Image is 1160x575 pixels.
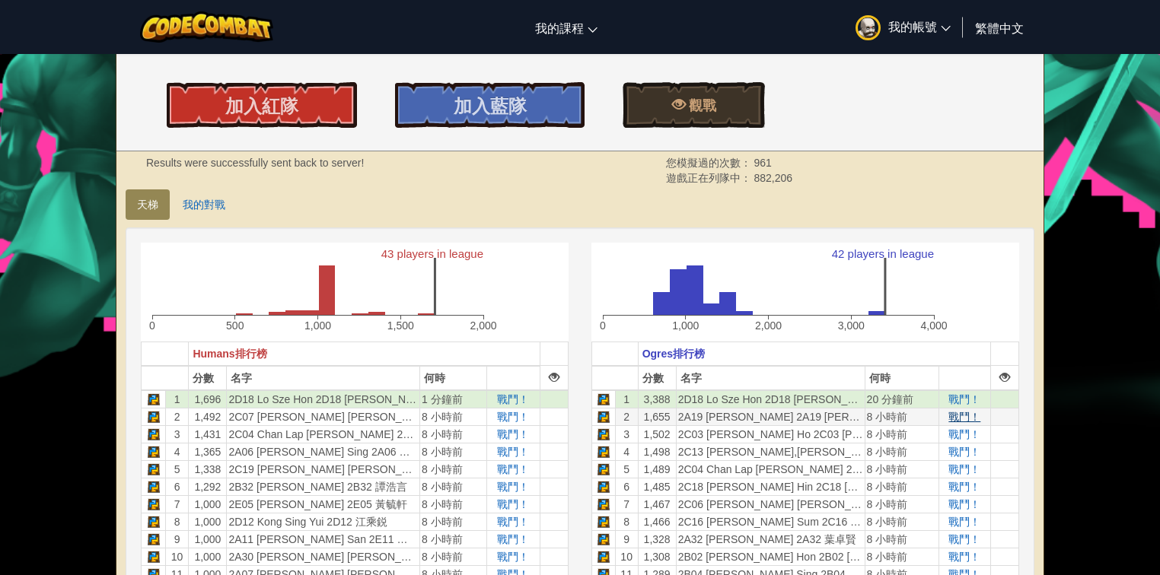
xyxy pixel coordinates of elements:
[165,390,189,408] td: 1
[497,463,529,475] a: 戰鬥！
[676,460,865,478] td: 2C04 Chan Lap [PERSON_NAME] 2C04 陳立權
[142,548,165,565] td: Python
[676,425,865,443] td: 2C03 [PERSON_NAME] Ho 2C03 [PERSON_NAME]
[948,481,980,493] span: 戰鬥！
[189,548,227,565] td: 1,000
[638,513,676,530] td: 1,466
[470,319,497,331] text: 2,000
[227,548,420,565] td: 2A30 [PERSON_NAME] [PERSON_NAME] 2A [PERSON_NAME]
[189,443,227,460] td: 1,365
[497,516,529,528] a: 戰鬥！
[420,425,487,443] td: 8 小時前
[420,513,487,530] td: 8 小時前
[235,348,267,360] span: 排行榜
[126,189,170,220] a: 天梯
[189,530,227,548] td: 1,000
[754,172,792,184] span: 882,206
[142,425,165,443] td: Python
[600,319,606,331] text: 0
[592,495,616,513] td: Python
[142,478,165,495] td: Python
[676,390,865,408] td: 2D18 Lo Sze Hon 2D18 [PERSON_NAME]
[832,247,934,260] text: 42 players in league
[865,478,939,495] td: 8 小時前
[865,513,939,530] td: 8 小時前
[165,443,189,460] td: 4
[592,390,616,408] td: Python
[592,548,616,565] td: Python
[140,11,273,43] img: CodeCombat logo
[189,513,227,530] td: 1,000
[420,366,487,390] th: 何時
[227,478,420,495] td: 2B32 [PERSON_NAME] 2B32 譚浩言
[227,390,420,408] td: 2D18 Lo Sze Hon 2D18 [PERSON_NAME]
[142,390,165,408] td: Python
[676,366,865,390] th: 名字
[865,495,939,513] td: 8 小時前
[381,247,483,260] text: 43 players in league
[754,157,771,169] span: 961
[920,319,947,331] text: 4,000
[638,425,676,443] td: 1,502
[865,530,939,548] td: 8 小時前
[615,425,638,443] td: 3
[686,96,716,115] span: 觀戰
[615,443,638,460] td: 4
[865,443,939,460] td: 8 小時前
[638,443,676,460] td: 1,498
[676,408,865,425] td: 2A19 [PERSON_NAME] 2A19 [PERSON_NAME]
[592,530,616,548] td: Python
[638,366,676,390] th: 分數
[189,478,227,495] td: 1,292
[948,516,980,528] a: 戰鬥！
[592,460,616,478] td: Python
[948,411,980,423] a: 戰鬥！
[189,366,227,390] th: 分數
[420,530,487,548] td: 8 小時前
[838,319,865,331] text: 3,000
[638,478,676,495] td: 1,485
[592,478,616,495] td: Python
[497,498,529,510] a: 戰鬥！
[948,551,980,563] a: 戰鬥！
[755,319,782,331] text: 2,000
[420,548,487,565] td: 8 小時前
[592,443,616,460] td: Python
[948,463,980,475] a: 戰鬥！
[948,533,980,545] a: 戰鬥！
[865,425,939,443] td: 8 小時前
[888,18,951,34] span: 我的帳號
[638,495,676,513] td: 1,467
[226,319,244,331] text: 500
[497,551,529,563] a: 戰鬥！
[676,513,865,530] td: 2C16 [PERSON_NAME] Sum 2C16 [PERSON_NAME]
[142,443,165,460] td: Python
[676,530,865,548] td: 2A32 [PERSON_NAME] 2A32 葉卓賢
[672,319,699,331] text: 1,000
[676,443,865,460] td: 2C13 [PERSON_NAME],[PERSON_NAME] 2C13 [PERSON_NAME]
[615,495,638,513] td: 7
[865,366,939,390] th: 何時
[865,460,939,478] td: 8 小時前
[497,533,529,545] span: 戰鬥！
[865,408,939,425] td: 8 小時前
[638,530,676,548] td: 1,328
[227,408,420,425] td: 2C07 [PERSON_NAME] [PERSON_NAME] 2C07 張皓南
[497,411,529,423] span: 戰鬥！
[165,425,189,443] td: 3
[615,513,638,530] td: 8
[497,481,529,493] a: 戰鬥！
[142,495,165,513] td: Python
[673,348,705,360] span: 排行榜
[142,530,165,548] td: Python
[165,548,189,565] td: 10
[865,390,939,408] td: 20 分鐘前
[676,478,865,495] td: 2C18 [PERSON_NAME] Hin 2C18 [PERSON_NAME]
[146,157,364,169] strong: Results were successfully sent back to server!
[527,7,605,48] a: 我的課程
